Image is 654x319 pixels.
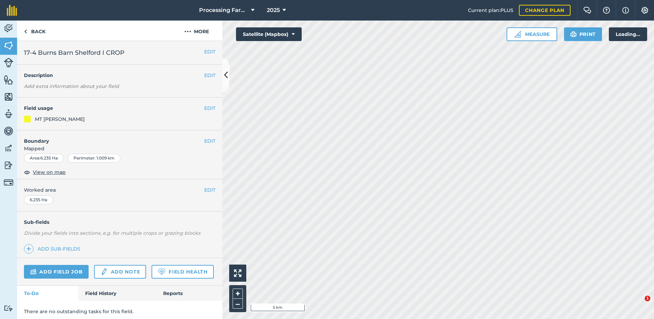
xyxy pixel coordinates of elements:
button: EDIT [204,48,215,55]
a: Reports [156,286,222,301]
div: MT [PERSON_NAME] [35,115,85,123]
img: svg+xml;base64,PHN2ZyB4bWxucz0iaHR0cDovL3d3dy53My5vcmcvMjAwMC9zdmciIHdpZHRoPSI1NiIgaGVpZ2h0PSI2MC... [4,40,13,51]
img: A cog icon [641,7,649,14]
button: More [171,21,222,41]
span: Mapped [17,145,222,152]
img: svg+xml;base64,PD94bWwgdmVyc2lvbj0iMS4wIiBlbmNvZGluZz0idXRmLTgiPz4KPCEtLSBHZW5lcmF0b3I6IEFkb2JlIE... [4,23,13,34]
h4: Field usage [24,104,204,112]
p: There are no outstanding tasks for this field. [24,308,215,315]
img: svg+xml;base64,PD94bWwgdmVyc2lvbj0iMS4wIiBlbmNvZGluZz0idXRmLTgiPz4KPCEtLSBHZW5lcmF0b3I6IEFkb2JlIE... [4,305,13,311]
img: svg+xml;base64,PD94bWwgdmVyc2lvbj0iMS4wIiBlbmNvZGluZz0idXRmLTgiPz4KPCEtLSBHZW5lcmF0b3I6IEFkb2JlIE... [4,126,13,136]
h4: Boundary [17,130,204,145]
a: To-Do [17,286,78,301]
em: Add extra information about your field [24,83,119,89]
button: + [233,289,243,299]
em: Divide your fields into sections, e.g. for multiple crops or grazing blocks [24,230,200,236]
button: Satellite (Mapbox) [236,27,302,41]
img: svg+xml;base64,PHN2ZyB4bWxucz0iaHR0cDovL3d3dy53My5vcmcvMjAwMC9zdmciIHdpZHRoPSI1NiIgaGVpZ2h0PSI2MC... [4,92,13,102]
img: Four arrows, one pointing top left, one top right, one bottom right and the last bottom left [234,269,241,277]
img: svg+xml;base64,PHN2ZyB4bWxucz0iaHR0cDovL3d3dy53My5vcmcvMjAwMC9zdmciIHdpZHRoPSIxNyIgaGVpZ2h0PSIxNy... [622,6,629,14]
button: View on map [24,168,66,176]
a: Field History [78,286,156,301]
a: Field Health [152,265,213,279]
a: Add field job [24,265,89,279]
span: Current plan : PLUS [468,7,513,14]
span: View on map [33,168,66,176]
div: Area : 6.235 Ha [24,154,64,163]
a: Back [17,21,52,41]
img: svg+xml;base64,PHN2ZyB4bWxucz0iaHR0cDovL3d3dy53My5vcmcvMjAwMC9zdmciIHdpZHRoPSIxOCIgaGVpZ2h0PSIyNC... [24,168,30,176]
div: 6.235 Ha [24,195,53,204]
img: svg+xml;base64,PD94bWwgdmVyc2lvbj0iMS4wIiBlbmNvZGluZz0idXRmLTgiPz4KPCEtLSBHZW5lcmF0b3I6IEFkb2JlIE... [4,143,13,153]
span: 1 [645,296,650,301]
button: – [233,299,243,309]
button: EDIT [204,137,215,145]
img: svg+xml;base64,PHN2ZyB4bWxucz0iaHR0cDovL3d3dy53My5vcmcvMjAwMC9zdmciIHdpZHRoPSIyMCIgaGVpZ2h0PSIyNC... [184,27,191,36]
a: Change plan [519,5,571,16]
img: Two speech bubbles overlapping with the left bubble in the forefront [583,7,591,14]
h4: Sub-fields [17,218,222,226]
img: svg+xml;base64,PD94bWwgdmVyc2lvbj0iMS4wIiBlbmNvZGluZz0idXRmLTgiPz4KPCEtLSBHZW5lcmF0b3I6IEFkb2JlIE... [4,109,13,119]
img: fieldmargin Logo [7,5,17,16]
div: Perimeter : 1.009 km [68,154,120,163]
img: svg+xml;base64,PHN2ZyB4bWxucz0iaHR0cDovL3d3dy53My5vcmcvMjAwMC9zdmciIHdpZHRoPSIxOSIgaGVpZ2h0PSIyNC... [570,30,577,38]
img: svg+xml;base64,PD94bWwgdmVyc2lvbj0iMS4wIiBlbmNvZGluZz0idXRmLTgiPz4KPCEtLSBHZW5lcmF0b3I6IEFkb2JlIE... [4,178,13,187]
button: Print [564,27,602,41]
button: Measure [507,27,557,41]
h4: Description [24,72,215,79]
a: Add note [94,265,146,279]
img: svg+xml;base64,PD94bWwgdmVyc2lvbj0iMS4wIiBlbmNvZGluZz0idXRmLTgiPz4KPCEtLSBHZW5lcmF0b3I6IEFkb2JlIE... [4,58,13,67]
button: EDIT [204,186,215,194]
img: svg+xml;base64,PD94bWwgdmVyc2lvbj0iMS4wIiBlbmNvZGluZz0idXRmLTgiPz4KPCEtLSBHZW5lcmF0b3I6IEFkb2JlIE... [100,268,108,276]
img: svg+xml;base64,PHN2ZyB4bWxucz0iaHR0cDovL3d3dy53My5vcmcvMjAwMC9zdmciIHdpZHRoPSI1NiIgaGVpZ2h0PSI2MC... [4,75,13,85]
img: svg+xml;base64,PD94bWwgdmVyc2lvbj0iMS4wIiBlbmNvZGluZz0idXRmLTgiPz4KPCEtLSBHZW5lcmF0b3I6IEFkb2JlIE... [30,268,37,276]
span: 2025 [267,6,280,14]
a: Add sub-fields [24,244,83,254]
img: A question mark icon [602,7,611,14]
img: svg+xml;base64,PD94bWwgdmVyc2lvbj0iMS4wIiBlbmNvZGluZz0idXRmLTgiPz4KPCEtLSBHZW5lcmF0b3I6IEFkb2JlIE... [4,160,13,170]
button: EDIT [204,72,215,79]
img: svg+xml;base64,PHN2ZyB4bWxucz0iaHR0cDovL3d3dy53My5vcmcvMjAwMC9zdmciIHdpZHRoPSIxNCIgaGVpZ2h0PSIyNC... [26,245,31,253]
iframe: Intercom live chat [631,296,647,312]
img: Ruler icon [514,31,521,38]
span: Worked area [24,186,215,194]
div: Loading... [609,27,647,41]
span: Processing Farms [199,6,248,14]
button: EDIT [204,104,215,112]
img: svg+xml;base64,PHN2ZyB4bWxucz0iaHR0cDovL3d3dy53My5vcmcvMjAwMC9zdmciIHdpZHRoPSI5IiBoZWlnaHQ9IjI0Ii... [24,27,27,36]
span: 17-4 Burns Barn Shelford I CROP [24,48,125,58]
